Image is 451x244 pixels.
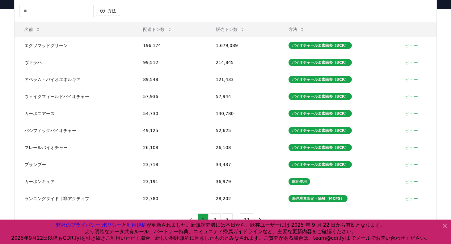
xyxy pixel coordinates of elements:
font: ビュー [405,145,418,150]
font: 52,625 [216,128,231,133]
font: 34,437 [216,162,231,167]
font: ビュー [405,196,418,201]
font: 54,730 [143,111,158,116]
font: 89,548 [143,77,158,82]
button: 2 [210,213,221,226]
font: 57,936 [143,94,158,99]
font: 名前 [24,27,33,32]
font: 配送トン数 [143,27,165,32]
font: カーボニアーズ [24,111,55,116]
font: バイオチャール炭素除去（BCR） [292,43,348,48]
font: 22 [244,217,249,222]
font: バイオチャール炭素除去（BCR） [292,94,348,99]
font: ビュー [405,77,418,82]
font: 36,979 [216,179,231,184]
font: ヴァラハ [24,60,42,65]
font: フレールバイオチャー [24,145,68,150]
font: バイオチャール炭素除去（BCR） [292,77,348,82]
font: 1,679,089 [216,43,238,48]
a: ビュー [405,127,418,134]
font: ... [234,216,238,222]
button: 名前 [19,23,45,36]
a: ビュー [405,59,418,66]
button: 22 [240,213,253,226]
font: ビュー [405,60,418,65]
a: ビュー [405,195,418,202]
font: ビュー [405,162,418,167]
button: 3 [222,213,233,226]
button: 次のページ [255,213,265,226]
font: バイオチャール炭素除去（BCR） [292,111,348,116]
font: バイオチャール炭素除去（BCR） [292,162,348,167]
font: カーボンキュア [24,179,55,184]
font: 49,125 [143,128,158,133]
a: ビュー [405,161,418,168]
button: 1 [198,213,209,226]
button: 配送トン数 [138,23,177,36]
font: パシフィックバイオチャー [24,128,76,133]
font: 121,433 [216,77,234,82]
font: 140,780 [216,111,234,116]
a: ビュー [405,76,418,83]
font: 1 [202,217,204,222]
a: ビュー [405,42,418,49]
font: 214,845 [216,60,234,65]
font: 26,108 [143,145,158,150]
font: 99,512 [143,60,158,65]
font: 23,718 [143,162,158,167]
font: 28,202 [216,196,231,201]
font: 196,174 [143,43,161,48]
a: ビュー [405,144,418,151]
font: 23,191 [143,179,158,184]
a: ビュー [405,178,418,185]
font: 2 [214,217,217,222]
font: ビュー [405,111,418,116]
font: バイオチャール炭素除去（BCR） [292,128,348,133]
font: バイオチャール炭素除去（BCR） [292,145,348,150]
font: バイオチャール炭素除去（BCR） [292,60,348,65]
font: 26,108 [216,145,231,150]
font: エクソマッドグリーン [24,43,68,48]
font: 22,780 [143,196,158,201]
font: ビュー [405,128,418,133]
font: プランブー [24,162,46,167]
font: ウェイクフィールドバイオチャー [24,94,89,99]
font: アペラム・バイオエネルギア [24,77,81,82]
font: 方法 [289,27,297,32]
font: ビュー [405,43,418,48]
font: 57,944 [216,94,231,99]
button: 方法 [96,6,120,16]
font: 鉱化作用 [292,179,307,184]
button: 販売トン数 [211,23,250,36]
font: ビュー [405,94,418,99]
font: 方法 [107,8,116,13]
a: ビュー [405,93,418,100]
font: ランニングタイド | 非アクティブ [24,196,89,201]
button: 方法 [284,23,310,36]
font: 3 [226,217,229,222]
font: ビュー [405,179,418,184]
font: 海洋炭素固定・隔離（MCFS） [292,196,344,201]
font: 販売トン数 [216,27,238,32]
a: ビュー [405,110,418,117]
